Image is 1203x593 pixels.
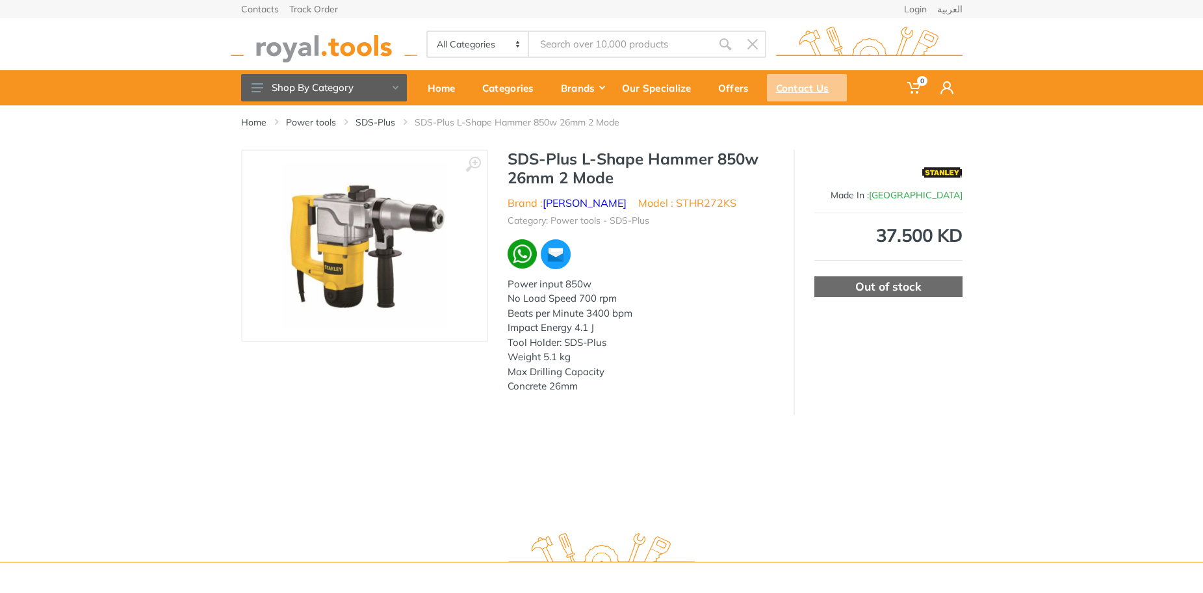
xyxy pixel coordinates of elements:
[776,27,963,62] img: royal.tools Logo
[898,70,931,105] a: 0
[508,533,695,569] img: royal.tools Logo
[289,5,338,14] a: Track Order
[473,70,552,105] a: Categories
[539,238,572,270] img: ma.webp
[241,116,963,129] nav: breadcrumb
[613,70,709,105] a: Our Specialize
[241,5,279,14] a: Contacts
[767,70,847,105] a: Contact Us
[917,76,927,86] span: 0
[283,164,446,328] img: Royal Tools - SDS-Plus L-Shape Hammer 850w 26mm 2 Mode
[814,226,963,244] div: 37.500 KD
[814,276,963,297] div: Out of stock
[241,116,266,129] a: Home
[814,189,963,202] div: Made In :
[638,195,736,211] li: Model : STHR272KS
[869,189,963,201] span: [GEOGRAPHIC_DATA]
[904,5,927,14] a: Login
[356,116,395,129] a: SDS-Plus
[552,74,613,101] div: Brands
[428,32,530,57] select: Category
[473,74,552,101] div: Categories
[508,277,774,394] div: Power input 850w No Load Speed 700 rpm Beats per Minute 3400 bpm Impact Energy 4.1 J Tool Holder:...
[231,27,417,62] img: royal.tools Logo
[709,74,767,101] div: Offers
[508,150,774,187] h1: SDS-Plus L-Shape Hammer 850w 26mm 2 Mode
[508,239,537,269] img: wa.webp
[508,214,649,228] li: Category: Power tools - SDS-Plus
[529,31,711,58] input: Site search
[709,70,767,105] a: Offers
[767,74,847,101] div: Contact Us
[922,156,963,189] img: Stanley
[937,5,963,14] a: العربية
[286,116,336,129] a: Power tools
[419,70,473,105] a: Home
[415,116,639,129] li: SDS-Plus L-Shape Hammer 850w 26mm 2 Mode
[241,74,407,101] button: Shop By Category
[419,74,473,101] div: Home
[613,74,709,101] div: Our Specialize
[508,195,627,211] li: Brand :
[543,196,627,209] a: [PERSON_NAME]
